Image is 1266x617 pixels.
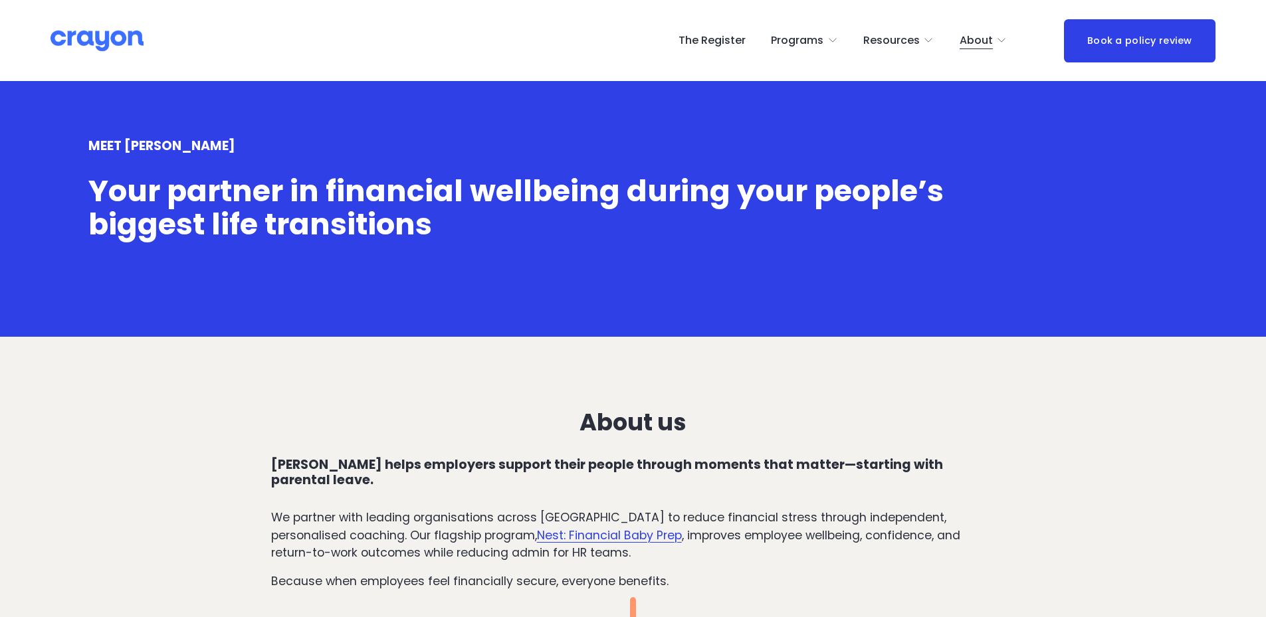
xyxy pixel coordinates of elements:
a: The Register [679,30,746,51]
a: folder dropdown [863,30,934,51]
img: Crayon [51,29,144,52]
p: We partner with leading organisations across [GEOGRAPHIC_DATA] to reduce financial stress through... [271,509,996,561]
a: Nest: Financial Baby Prep [537,527,682,543]
a: Book a policy review [1064,19,1215,62]
span: Your partner in financial wellbeing during your people’s biggest life transitions [88,170,950,245]
span: Resources [863,31,920,50]
a: folder dropdown [771,30,838,51]
p: Because when employees feel financially secure, everyone benefits. [271,573,996,590]
h3: About us [271,409,996,436]
span: About [960,31,993,50]
strong: [PERSON_NAME] helps employers support their people through moments that matter—starting with pare... [271,456,946,489]
a: folder dropdown [960,30,1007,51]
span: Programs [771,31,823,50]
h4: MEET [PERSON_NAME] [88,139,1178,154]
